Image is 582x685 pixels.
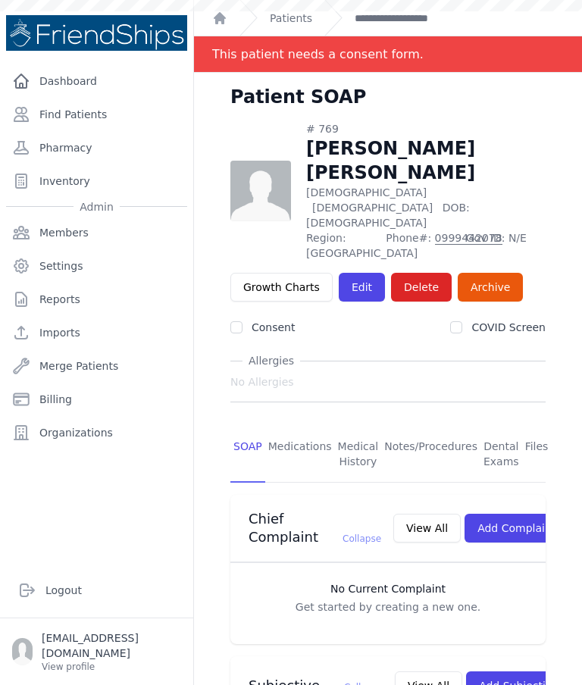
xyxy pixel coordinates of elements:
a: SOAP [230,427,265,483]
button: View All [393,514,461,543]
a: Organizations [6,418,187,448]
h1: Patient SOAP [230,85,366,109]
span: Gov ID: N/E [466,230,546,261]
label: COVID Screen [471,321,546,333]
nav: Tabs [230,427,546,483]
a: Settings [6,251,187,281]
a: Dental Exams [480,427,522,483]
a: Patients [270,11,312,26]
h3: Chief Complaint [249,510,381,546]
span: [DEMOGRAPHIC_DATA] [312,202,433,214]
a: [EMAIL_ADDRESS][DOMAIN_NAME] View profile [12,630,181,673]
a: Medications [265,427,335,483]
div: # 769 [306,121,546,136]
a: Pharmacy [6,133,187,163]
a: Notes/Procedures [381,427,480,483]
span: No Allergies [230,374,294,389]
a: Edit [339,273,385,302]
a: Merge Patients [6,351,187,381]
p: [EMAIL_ADDRESS][DOMAIN_NAME] [42,630,181,661]
a: Archive [458,273,523,302]
a: Logout [12,575,181,605]
a: Members [6,217,187,248]
a: Imports [6,317,187,348]
p: Get started by creating a new one. [246,599,530,615]
button: Delete [391,273,452,302]
button: Add Complaint [465,514,568,543]
a: Reports [6,284,187,314]
img: person-242608b1a05df3501eefc295dc1bc67a.jpg [230,161,291,221]
img: Medical Missions EMR [6,15,187,51]
span: Admin [74,199,120,214]
a: Inventory [6,166,187,196]
a: Growth Charts [230,273,333,302]
span: Collapse [343,533,381,544]
label: Consent [252,321,295,333]
a: Billing [6,384,187,414]
a: Find Patients [6,99,187,130]
h3: No Current Complaint [246,581,530,596]
span: Phone#: [386,230,456,261]
a: Dashboard [6,66,187,96]
p: [DEMOGRAPHIC_DATA] [306,185,546,230]
span: Allergies [242,353,300,368]
div: Notification [194,36,582,73]
div: This patient needs a consent form. [212,36,424,72]
a: Medical History [335,427,382,483]
h1: [PERSON_NAME] [PERSON_NAME] [306,136,546,185]
p: View profile [42,661,181,673]
a: Files [522,427,552,483]
span: Region: [GEOGRAPHIC_DATA] [306,230,377,261]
